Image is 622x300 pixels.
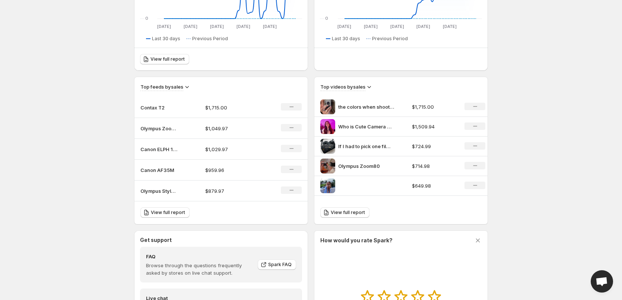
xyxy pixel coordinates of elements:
[320,207,369,218] a: View full report
[140,104,178,111] p: Contax T2
[205,187,258,195] p: $879.97
[205,104,258,111] p: $1,715.00
[320,237,393,244] h3: How would you rate Spark?
[320,83,365,90] h3: Top videos by sales
[268,262,292,268] span: Spark FAQ
[338,143,394,150] p: If I had to pick one film camera to use for the rest of my career it would be this one the canon ...
[338,162,394,170] p: Olympus Zoom80
[390,24,404,29] text: [DATE]
[145,16,148,21] text: 0
[320,139,335,154] img: If I had to pick one film camera to use for the rest of my career it would be this one the canon ...
[152,36,180,42] span: Last 30 days
[140,54,189,64] a: View full report
[364,24,378,29] text: [DATE]
[332,36,360,42] span: Last 30 days
[210,24,224,29] text: [DATE]
[320,119,335,134] img: Who is Cute Camera Co If youre thinking about getting into film photography look no further We ar...
[140,83,183,90] h3: Top feeds by sales
[372,36,408,42] span: Previous Period
[320,99,335,114] img: the colors when shooting on film in summer onfilm contaxt2 35mm
[412,123,456,130] p: $1,509.94
[146,253,253,260] h4: FAQ
[412,182,456,189] p: $649.98
[263,24,277,29] text: [DATE]
[412,143,456,150] p: $724.99
[146,262,253,277] p: Browse through the questions frequently asked by stores on live chat support.
[205,125,258,132] p: $1,049.97
[412,162,456,170] p: $714.98
[140,125,178,132] p: Olympus Zoom 80
[151,210,185,216] span: View full report
[443,24,457,29] text: [DATE]
[258,259,296,270] a: Spark FAQ
[140,207,190,218] a: View full report
[157,24,171,29] text: [DATE]
[331,210,365,216] span: View full report
[140,146,178,153] p: Canon ELPH 135
[140,166,178,174] p: Canon AF35M
[140,187,178,195] p: Olympus Stylus Epic 115
[325,16,328,21] text: 0
[205,166,258,174] p: $959.96
[237,24,250,29] text: [DATE]
[192,36,228,42] span: Previous Period
[338,103,394,111] p: the colors when shooting on film in summer onfilm contaxt2 35mm
[416,24,430,29] text: [DATE]
[591,270,613,293] a: Open chat
[412,103,456,111] p: $1,715.00
[337,24,351,29] text: [DATE]
[184,24,197,29] text: [DATE]
[338,123,394,130] p: Who is Cute Camera Co If youre thinking about getting into film photography look no further We ar...
[205,146,258,153] p: $1,029.97
[140,236,172,244] h3: Get support
[320,159,335,173] img: Olympus Zoom80
[150,56,185,62] span: View full report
